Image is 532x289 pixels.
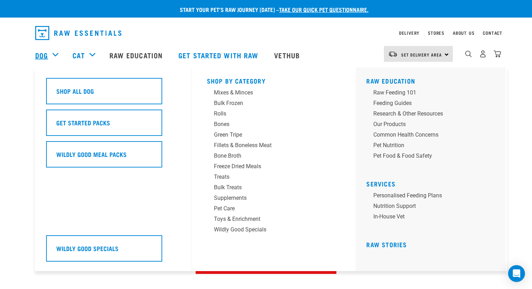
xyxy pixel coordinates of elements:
[366,88,500,99] a: Raw Feeding 101
[56,86,94,96] h5: Shop All Dog
[401,53,442,56] span: Set Delivery Area
[46,141,180,173] a: Wildly Good Meal Packs
[46,110,180,141] a: Get Started Packs
[207,215,341,225] a: Toys & Enrichment
[214,183,324,192] div: Bulk Treats
[214,194,324,202] div: Supplements
[207,173,341,183] a: Treats
[207,120,341,131] a: Bones
[56,118,110,127] h5: Get Started Packs
[399,32,419,34] a: Delivery
[214,141,324,150] div: Fillets & Boneless Meat
[373,120,483,129] div: Our Products
[207,162,341,173] a: Freeze Dried Meals
[207,183,341,194] a: Bulk Treats
[214,131,324,139] div: Green Tripe
[373,99,483,107] div: Feeding Guides
[366,99,500,110] a: Feeding Guides
[207,141,341,152] a: Fillets & Boneless Meat
[35,26,121,40] img: Raw Essentials Logo
[214,110,324,118] div: Rolls
[267,41,309,69] a: Vethub
[366,141,500,152] a: Pet Nutrition
[56,150,127,159] h5: Wildly Good Meal Packs
[373,131,483,139] div: Common Health Concerns
[366,243,407,246] a: Raw Stories
[46,235,180,267] a: Wildly Good Specials
[366,202,500,212] a: Nutrition Support
[366,110,500,120] a: Research & Other Resources
[366,212,500,223] a: In-house vet
[214,225,324,234] div: Wildly Good Specials
[56,244,119,253] h5: Wildly Good Specials
[366,120,500,131] a: Our Products
[214,215,324,223] div: Toys & Enrichment
[214,173,324,181] div: Treats
[388,51,398,57] img: van-moving.png
[465,51,472,57] img: home-icon-1@2x.png
[214,152,324,160] div: Bone Broth
[214,99,324,107] div: Bulk Frozen
[207,225,341,236] a: Wildly Good Specials
[35,50,48,60] a: Dog
[214,204,324,213] div: Pet Care
[207,204,341,215] a: Pet Care
[508,265,525,282] div: Open Intercom Messenger
[46,78,180,110] a: Shop All Dog
[207,77,341,83] h5: Shop By Category
[494,50,501,58] img: home-icon@2x.png
[373,141,483,150] div: Pet Nutrition
[214,120,324,129] div: Bones
[207,110,341,120] a: Rolls
[479,50,487,58] img: user.png
[207,88,341,99] a: Mixes & Minces
[207,152,341,162] a: Bone Broth
[373,152,483,160] div: Pet Food & Food Safety
[30,23,502,43] nav: dropdown navigation
[366,191,500,202] a: Personalised Feeding Plans
[366,180,500,186] h5: Services
[171,41,267,69] a: Get started with Raw
[214,88,324,97] div: Mixes & Minces
[373,88,483,97] div: Raw Feeding 101
[366,79,415,83] a: Raw Education
[483,32,502,34] a: Contact
[102,41,171,69] a: Raw Education
[366,131,500,141] a: Common Health Concerns
[72,50,84,60] a: Cat
[207,194,341,204] a: Supplements
[279,8,368,11] a: take our quick pet questionnaire.
[366,152,500,162] a: Pet Food & Food Safety
[214,162,324,171] div: Freeze Dried Meals
[453,32,474,34] a: About Us
[207,99,341,110] a: Bulk Frozen
[428,32,444,34] a: Stores
[207,131,341,141] a: Green Tripe
[373,110,483,118] div: Research & Other Resources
